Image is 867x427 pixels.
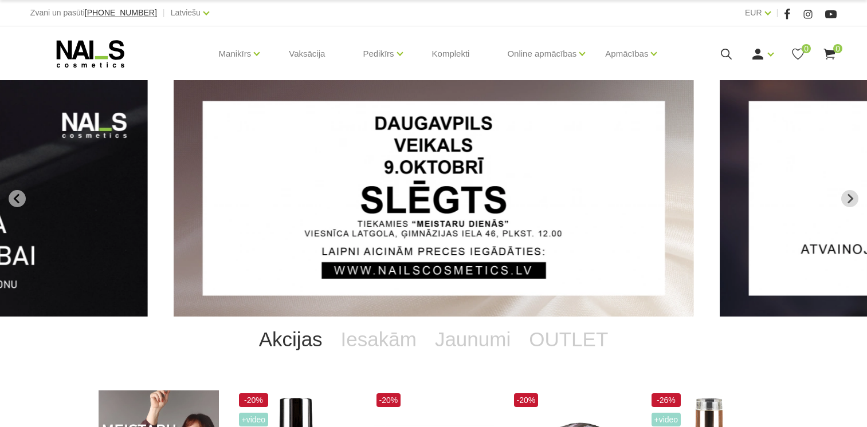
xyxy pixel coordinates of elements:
div: Zvani un pasūti [30,6,157,20]
a: [PHONE_NUMBER] [85,9,157,17]
span: +Video [239,413,269,426]
span: -20% [239,393,269,407]
a: Apmācības [605,31,648,77]
span: +Video [652,413,681,426]
span: -26% [652,393,681,407]
button: Go to last slide [9,190,26,207]
a: Komplekti [423,26,479,81]
a: OUTLET [520,317,617,362]
span: | [163,6,165,20]
li: 1 of 13 [174,80,694,317]
a: Vaksācija [280,26,334,81]
a: Iesakām [332,317,426,362]
a: Akcijas [250,317,332,362]
a: Jaunumi [426,317,520,362]
a: EUR [745,6,762,19]
span: -20% [376,393,401,407]
span: | [776,6,779,20]
span: 0 [802,44,811,53]
span: 0 [833,44,842,53]
a: Manikīrs [219,31,252,77]
a: Pedikīrs [363,31,394,77]
a: Online apmācības [507,31,576,77]
span: [PHONE_NUMBER] [85,8,157,17]
a: 0 [822,47,837,61]
span: -20% [514,393,539,407]
button: Next slide [841,190,858,207]
a: 0 [791,47,805,61]
a: Latviešu [171,6,201,19]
